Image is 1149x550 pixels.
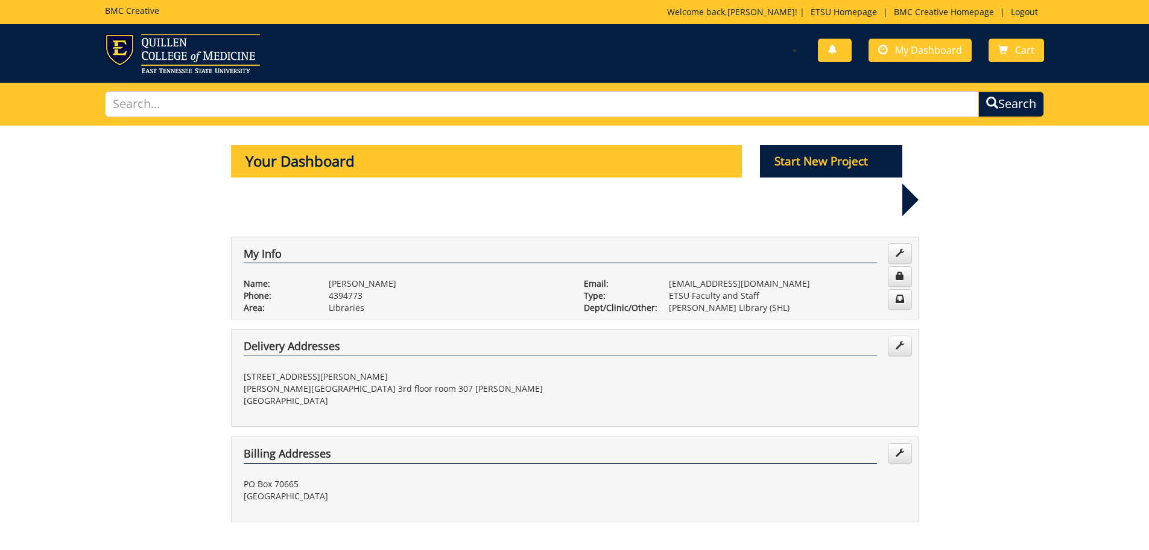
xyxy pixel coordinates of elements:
[888,243,912,264] a: Edit Info
[888,336,912,356] a: Edit Addresses
[888,266,912,287] a: Change Password
[584,278,651,290] p: Email:
[1015,43,1034,57] span: Cart
[978,91,1044,117] button: Search
[329,278,566,290] p: [PERSON_NAME]
[1005,6,1044,18] a: Logout
[584,302,651,314] p: Dept/Clinic/Other:
[989,39,1044,62] a: Cart
[244,302,311,314] p: Area:
[584,290,651,302] p: Type:
[244,278,311,290] p: Name:
[760,156,902,168] a: Start New Project
[805,6,883,18] a: ETSU Homepage
[231,145,742,177] p: Your Dashboard
[244,395,566,407] p: [GEOGRAPHIC_DATA]
[105,34,260,73] img: ETSU logo
[329,290,566,302] p: 4394773
[244,371,566,383] p: [STREET_ADDRESS][PERSON_NAME]
[888,6,1000,18] a: BMC Creative Homepage
[244,448,877,464] h4: Billing Addresses
[669,290,906,302] p: ETSU Faculty and Staff
[329,302,566,314] p: Libraries
[895,43,962,57] span: My Dashboard
[869,39,972,62] a: My Dashboard
[669,278,906,290] p: [EMAIL_ADDRESS][DOMAIN_NAME]
[105,6,159,15] h5: BMC Creative
[760,145,902,177] p: Start New Project
[244,490,566,502] p: [GEOGRAPHIC_DATA]
[667,6,1044,18] p: Welcome back, ! | | |
[888,289,912,310] a: Change Communication Preferences
[727,6,795,18] a: [PERSON_NAME]
[244,248,877,264] h4: My Info
[244,341,877,356] h4: Delivery Addresses
[244,478,566,490] p: PO Box 70665
[244,383,566,395] p: [PERSON_NAME][GEOGRAPHIC_DATA] 3rd floor room 307 [PERSON_NAME]
[888,443,912,464] a: Edit Addresses
[244,290,311,302] p: Phone:
[105,91,980,117] input: Search...
[669,302,906,314] p: [PERSON_NAME] Library (SHL)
